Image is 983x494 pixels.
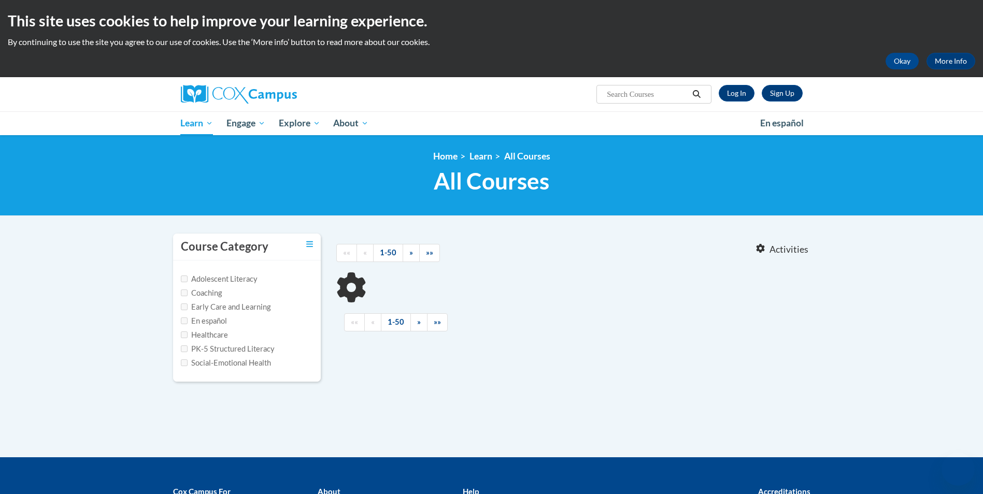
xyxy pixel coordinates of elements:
a: All Courses [504,151,550,162]
a: About [326,111,375,135]
a: Home [433,151,458,162]
input: Checkbox for Options [181,275,188,282]
span: « [363,248,367,257]
label: Adolescent Literacy [181,273,258,285]
a: Engage [220,111,272,135]
input: Checkbox for Options [181,303,188,310]
a: Toggle collapse [306,239,313,250]
span: About [333,117,368,129]
label: Coaching [181,287,222,299]
a: Previous [364,313,381,331]
a: Cox Campus [181,85,378,104]
a: En español [753,112,810,134]
a: Begining [336,244,357,262]
a: Next [410,313,428,331]
label: PK-5 Structured Literacy [181,343,275,355]
label: Healthcare [181,329,228,341]
span: » [409,248,413,257]
iframe: Button to launch messaging window [942,453,975,486]
a: Learn [469,151,492,162]
a: Register [762,85,803,101]
span: »» [434,317,441,326]
span: «« [351,317,358,326]
input: Checkbox for Options [181,289,188,296]
a: Begining [344,313,365,331]
a: Log In [719,85,754,101]
input: Search Courses [606,88,689,100]
a: 1-50 [381,313,411,331]
span: Learn [180,117,213,129]
label: En español [181,315,227,327]
span: Activities [770,244,808,255]
label: Early Care and Learning [181,301,270,313]
span: «« [343,248,350,257]
span: » [417,317,421,326]
a: Explore [272,111,327,135]
p: By continuing to use the site you agree to our use of cookies. Use the ‘More info’ button to read... [8,36,975,48]
h3: Course Category [181,239,268,255]
span: Engage [226,117,265,129]
label: Social-Emotional Health [181,357,271,369]
a: 1-50 [373,244,403,262]
a: End [427,313,448,331]
h2: This site uses cookies to help improve your learning experience. [8,10,975,31]
a: End [419,244,440,262]
input: Checkbox for Options [181,345,188,352]
a: More Info [927,53,975,69]
span: En español [760,118,804,128]
a: Previous [357,244,374,262]
span: All Courses [434,167,549,195]
input: Checkbox for Options [181,331,188,338]
input: Checkbox for Options [181,359,188,366]
span: « [371,317,375,326]
a: Learn [174,111,220,135]
img: Cox Campus [181,85,297,104]
input: Checkbox for Options [181,317,188,324]
span: »» [426,248,433,257]
div: Main menu [165,111,818,135]
a: Next [403,244,420,262]
button: Okay [886,53,919,69]
span: Explore [279,117,320,129]
button: Search [689,88,704,100]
